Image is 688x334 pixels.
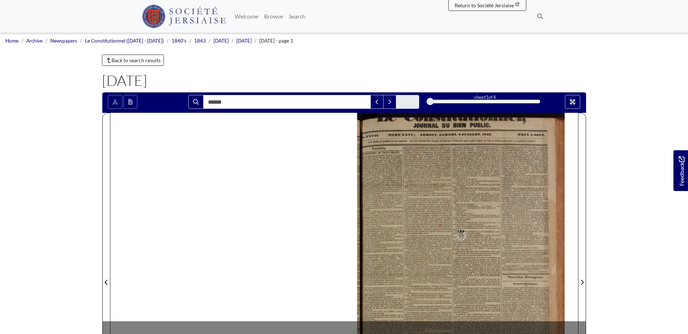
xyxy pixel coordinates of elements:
[102,55,164,66] a: Back to search results
[26,38,43,44] a: Archive
[430,94,540,101] div: sheet of 4
[102,72,586,89] h1: [DATE]
[142,5,226,28] img: Société Jersiaise
[203,95,371,109] input: Search for
[286,9,308,24] a: Search
[213,38,229,44] a: [DATE]
[486,94,488,100] span: 1
[565,95,580,109] button: Full screen mode
[455,2,514,8] span: Return to Société Jersiaise
[261,9,286,24] a: Browse
[188,95,204,109] button: Search
[194,38,206,44] a: 1843
[123,95,137,109] button: Open transcription window
[673,150,688,191] a: Would you like to provide feedback?
[50,38,77,44] a: Newspapers
[5,38,19,44] a: Home
[370,95,384,109] button: Previous Match
[383,95,396,109] button: Next Match
[236,38,252,44] a: [DATE]
[108,95,122,109] button: Toggle text selection (Alt+T)
[677,156,686,186] span: Feedback
[85,38,164,44] a: Le Constitutionnel ([DATE] - [DATE])
[142,3,226,30] a: Société Jersiaise logo
[172,38,186,44] a: 1840's
[232,9,261,24] a: Welcome
[259,38,293,44] span: [DATE] - page 1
